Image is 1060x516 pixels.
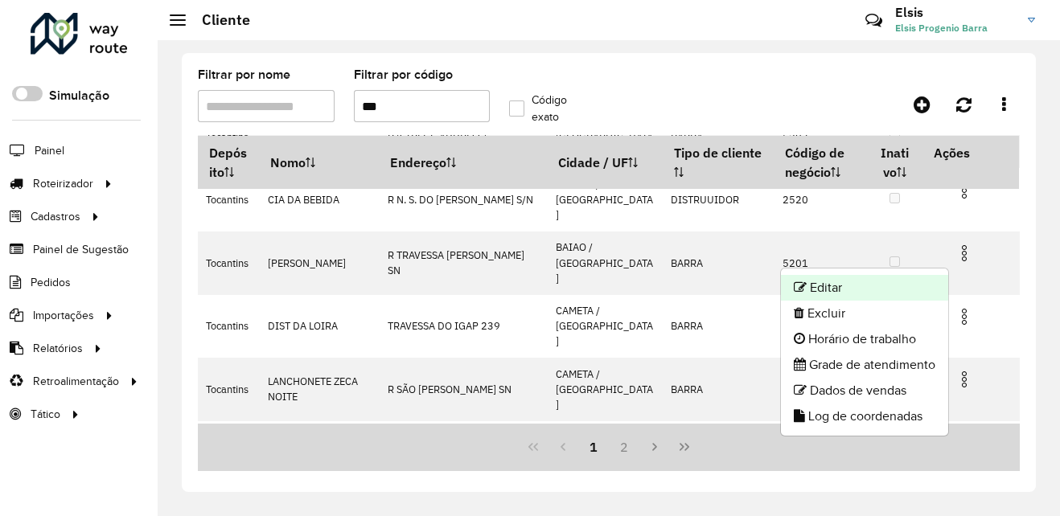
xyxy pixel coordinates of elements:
span: Pedidos [31,274,71,291]
span: Tático [31,406,60,423]
td: LUGAR MARCADOR [663,421,774,485]
label: Simulação [49,86,109,105]
td: Tocantins [198,295,260,358]
span: Elsis Progenio Barra [895,21,1016,35]
font: Inativo [881,145,909,180]
td: Tocantins [198,358,260,421]
td: 1520 [774,421,867,485]
font: Horário de trabalho [808,332,916,346]
td: CIA DA BEBIDA [260,168,380,231]
font: Dados de vendas [810,383,906,397]
td: 4520 [774,295,867,358]
td: MERC. SALMO 23 [260,421,380,485]
td: DISTRUUIDOR [663,168,774,231]
span: Cadastros [31,208,80,225]
font: Editar [810,281,842,294]
button: 1 [578,432,609,462]
td: DIST DA LOIRA [260,295,380,358]
h3: Elsis [895,5,1016,20]
td: Tocantins [198,421,260,485]
font: Cidade / UF [558,154,628,170]
button: 2 [609,432,639,462]
td: 2520 [774,168,867,231]
font: Código de negócio [785,145,844,180]
td: R SÃO [PERSON_NAME] SN [380,358,548,421]
td: R TRAVESSA [PERSON_NAME] SN [380,231,548,295]
td: TRAVESSA DO IGAP 239 [380,295,548,358]
td: CAMETA / [GEOGRAPHIC_DATA] [547,421,663,485]
td: CAMETA / [GEOGRAPHIC_DATA] [547,168,663,231]
font: Depósito [209,145,247,180]
font: Grade de atendimento [809,358,935,371]
font: Filtrar por código [354,68,453,81]
font: Endereço [390,154,446,170]
td: 5201 [774,231,867,295]
button: Próxima Página [639,432,670,462]
td: Est FLEURIDES [PERSON_NAME] S/N [380,421,548,485]
td: BARRA [663,295,774,358]
h2: Cliente [186,11,250,29]
font: Código exato [532,92,594,125]
td: Tocantins [198,168,260,231]
font: Tipo de cliente [674,145,762,161]
font: Log de coordenadas [808,409,922,423]
span: Importações [33,307,94,324]
td: BARRA [663,358,774,421]
td: BAIAO / [GEOGRAPHIC_DATA] [547,231,663,295]
td: BARRA [663,231,774,295]
td: CAMETA / [GEOGRAPHIC_DATA] [547,358,663,421]
span: Relatórios [33,340,83,357]
td: [PERSON_NAME] [260,231,380,295]
span: Retroalimentação [33,373,119,390]
span: Roteirizador [33,175,93,192]
td: R N. S. DO [PERSON_NAME] S/N [380,168,548,231]
font: Excluir [807,306,845,320]
td: 520 [774,358,867,421]
font: Filtrar por nome [198,68,290,81]
span: Painel [35,142,64,159]
a: Contato Rápido [857,3,891,38]
button: Última página [669,432,700,462]
font: Nomo [270,154,306,170]
td: Tocantins [198,231,260,295]
th: Ações [922,136,1019,170]
td: LANCHONETE ZECA NOITE [260,358,380,421]
span: Painel de Sugestão [33,241,129,258]
td: CAMETA / [GEOGRAPHIC_DATA] [547,295,663,358]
